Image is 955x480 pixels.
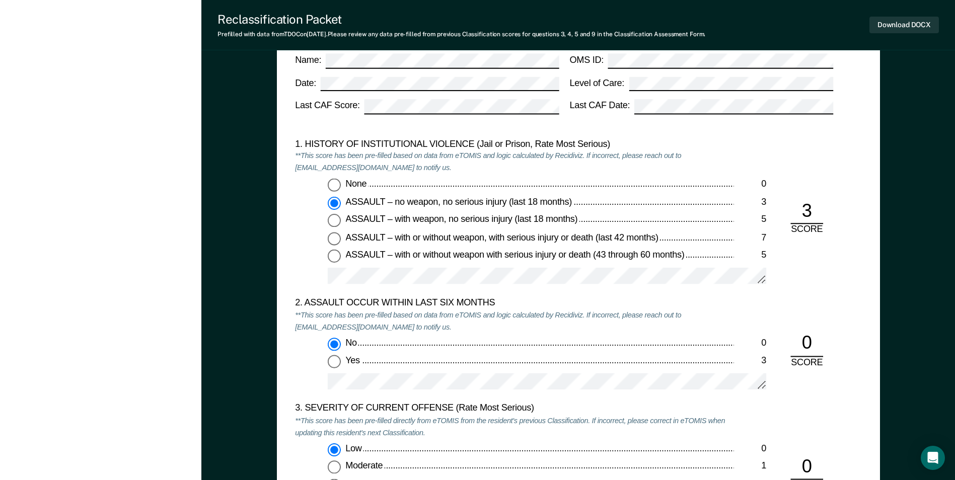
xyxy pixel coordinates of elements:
input: ASSAULT – no weapon, no serious injury (last 18 months)3 [328,197,341,210]
div: Reclassification Packet [217,12,705,27]
div: 1 [733,461,766,473]
input: Moderate1 [328,461,341,474]
label: Date: [295,76,559,91]
input: ASSAULT – with weapon, no serious injury (last 18 months)5 [328,214,341,227]
input: Last CAF Score: [364,100,558,114]
div: 0 [733,443,766,455]
span: No [345,338,358,348]
input: OMS ID: [608,54,833,68]
span: Yes [345,355,361,365]
div: 5 [733,250,766,262]
span: Moderate [345,461,385,471]
div: 0 [790,332,823,357]
div: 7 [733,232,766,244]
div: SCORE [782,224,831,236]
input: ASSAULT – with or without weapon, with serious injury or death (last 42 months)7 [328,232,341,245]
span: ASSAULT – with or without weapon with serious injury or death (43 through 60 months) [345,250,686,260]
label: OMS ID: [569,54,833,68]
div: 3 [790,200,823,224]
input: ASSAULT – with or without weapon with serious injury or death (43 through 60 months)5 [328,250,341,263]
label: Last CAF Date: [569,100,833,114]
label: Level of Care: [569,76,833,91]
input: No0 [328,338,341,351]
div: 2. ASSAULT OCCUR WITHIN LAST SIX MONTHS [295,297,733,309]
div: Prefilled with data from TDOC on [DATE] . Please review any data pre-filled from previous Classif... [217,31,705,38]
button: Download DOCX [869,17,939,33]
span: Low [345,443,363,453]
span: ASSAULT – with weapon, no serious injury (last 18 months) [345,214,579,224]
em: **This score has been pre-filled based on data from eTOMIS and logic calculated by Recidiviz. If ... [295,151,681,173]
div: Open Intercom Messenger [921,446,945,470]
div: 0 [733,338,766,350]
input: Level of Care: [629,76,833,91]
input: Date: [321,76,559,91]
span: None [345,179,369,189]
em: **This score has been pre-filled based on data from eTOMIS and logic calculated by Recidiviz. If ... [295,310,681,332]
div: 5 [733,214,766,226]
div: 0 [733,179,766,191]
input: None0 [328,179,341,192]
div: SCORE [782,357,831,369]
input: Name: [326,54,559,68]
div: 0 [790,455,823,480]
span: ASSAULT – with or without weapon, with serious injury or death (last 42 months) [345,232,660,242]
label: Name: [295,54,559,68]
input: Low0 [328,443,341,456]
div: 3 [733,197,766,209]
span: ASSAULT – no weapon, no serious injury (last 18 months) [345,197,573,207]
label: Last CAF Score: [295,100,559,114]
div: 3. SEVERITY OF CURRENT OFFENSE (Rate Most Serious) [295,403,733,415]
input: Yes3 [328,355,341,368]
div: 1. HISTORY OF INSTITUTIONAL VIOLENCE (Jail or Prison, Rate Most Serious) [295,139,733,151]
em: **This score has been pre-filled directly from eTOMIS from the resident's previous Classification... [295,416,725,437]
input: Last CAF Date: [634,100,833,114]
div: 3 [733,355,766,367]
